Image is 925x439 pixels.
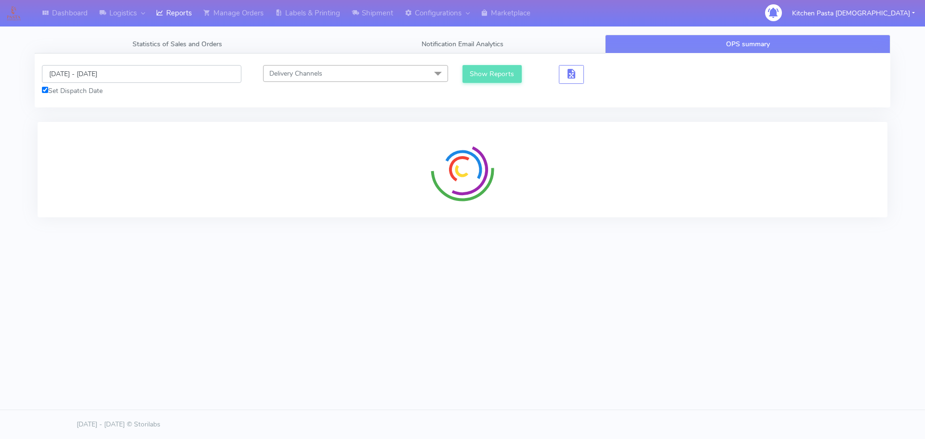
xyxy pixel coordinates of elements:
span: Notification Email Analytics [422,40,503,49]
span: Delivery Channels [269,69,322,78]
span: OPS summary [726,40,770,49]
button: Kitchen Pasta [DEMOGRAPHIC_DATA] [785,3,922,23]
span: Statistics of Sales and Orders [132,40,222,49]
ul: Tabs [35,35,890,53]
button: Show Reports [462,65,522,83]
div: Set Dispatch Date [42,86,241,96]
input: Pick the Daterange [42,65,241,83]
img: spinner-radial.svg [426,133,499,206]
